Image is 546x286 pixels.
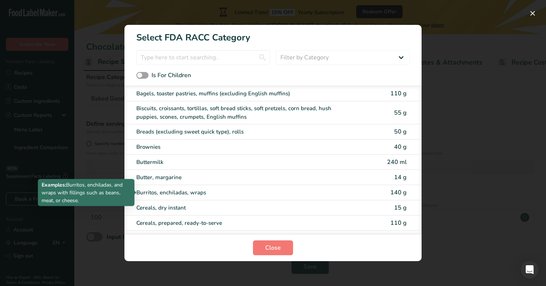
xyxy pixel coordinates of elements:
div: Buttermilk [136,158,347,167]
h1: Select FDA RACC Category [124,25,422,44]
p: Burritos, enchiladas, and wraps with fillings such as beans, meat, or cheese. [42,181,131,204]
span: 110 g [390,219,407,227]
div: Bagels, toaster pastries, muffins (excluding English muffins) [136,89,347,98]
b: Examples: [42,181,66,188]
span: 50 g [394,128,407,136]
span: 110 g [390,89,407,98]
span: 140 g [390,188,407,197]
div: Brownies [136,143,347,151]
div: Cakes, heavyweight [136,234,347,243]
input: Type here to start searching.. [136,50,270,65]
div: Biscuits, croissants, tortillas, soft bread sticks, soft pretzels, corn bread, hush puppies, scon... [136,104,347,121]
div: Butter, margarine [136,173,347,182]
span: 14 g [394,173,407,181]
div: Cereals, dry instant [136,204,347,212]
span: 15 g [394,204,407,212]
span: 55 g [394,109,407,117]
span: 40 g [394,143,407,151]
button: Close [253,240,293,255]
div: Open Intercom Messenger [521,261,539,279]
div: Breads (excluding sweet quick type), rolls [136,128,347,136]
span: Is For Children [152,71,191,79]
span: Close [265,243,281,252]
div: Cereals, prepared, ready-to-serve [136,219,347,227]
div: Burritos, enchiladas, wraps [136,188,347,197]
span: 240 ml [387,158,407,166]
